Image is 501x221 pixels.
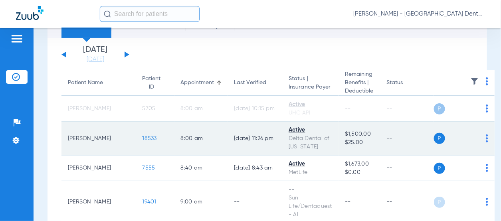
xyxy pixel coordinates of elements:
[228,96,283,122] td: [DATE] 10:15 PM
[61,96,136,122] td: [PERSON_NAME]
[380,70,434,96] th: Status
[289,109,332,117] div: UHC API
[181,79,214,87] div: Appointment
[61,156,136,181] td: [PERSON_NAME]
[143,75,168,91] div: Patient ID
[228,156,283,181] td: [DATE] 8:43 AM
[181,79,222,87] div: Appointment
[380,96,434,122] td: --
[289,185,332,194] div: --
[353,10,485,18] span: [PERSON_NAME] - [GEOGRAPHIC_DATA] Dental HQ
[68,79,103,87] div: Patient Name
[345,160,374,168] span: $1,673.00
[143,106,156,111] span: 5705
[434,133,445,144] span: P
[486,105,488,112] img: group-dot-blue.svg
[345,168,374,177] span: $0.00
[289,134,332,151] div: Delta Dental of [US_STATE]
[345,130,374,138] span: $1,500.00
[61,122,136,156] td: [PERSON_NAME]
[289,194,332,219] div: Sun Life/Dentaquest - AI
[486,77,488,85] img: group-dot-blue.svg
[289,83,332,91] span: Insurance Payer
[71,46,119,63] li: [DATE]
[234,79,276,87] div: Last Verified
[380,122,434,156] td: --
[104,10,111,18] img: Search Icon
[174,96,228,122] td: 8:00 AM
[345,138,374,147] span: $25.00
[100,6,200,22] input: Search for patients
[289,168,332,177] div: MetLife
[16,6,44,20] img: Zuub Logo
[289,160,332,168] div: Active
[339,70,380,96] th: Remaining Benefits |
[486,164,488,172] img: group-dot-blue.svg
[289,101,332,109] div: Active
[345,199,351,205] span: --
[143,199,156,205] span: 19401
[143,75,161,91] div: Patient ID
[143,136,157,141] span: 18533
[289,126,332,134] div: Active
[486,134,488,142] img: group-dot-blue.svg
[282,70,339,96] th: Status |
[143,165,155,171] span: 7555
[434,163,445,174] span: P
[434,103,445,114] span: P
[471,77,479,85] img: filter.svg
[234,79,267,87] div: Last Verified
[380,156,434,181] td: --
[461,183,501,221] iframe: Chat Widget
[10,34,23,43] img: hamburger-icon
[345,87,374,95] span: Deductible
[174,122,228,156] td: 8:00 AM
[68,79,130,87] div: Patient Name
[434,197,445,208] span: P
[345,106,351,111] span: --
[174,156,228,181] td: 8:40 AM
[71,55,119,63] a: [DATE]
[228,122,283,156] td: [DATE] 11:26 PM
